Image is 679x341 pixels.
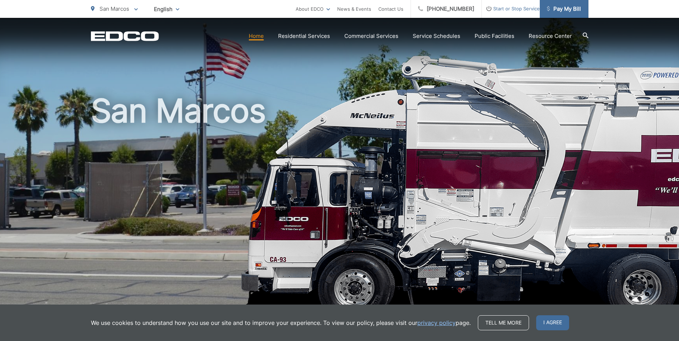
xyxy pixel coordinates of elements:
[413,32,460,40] a: Service Schedules
[91,93,588,319] h1: San Marcos
[337,5,371,13] a: News & Events
[529,32,572,40] a: Resource Center
[296,5,330,13] a: About EDCO
[149,3,185,15] span: English
[344,32,398,40] a: Commercial Services
[100,5,129,12] span: San Marcos
[249,32,264,40] a: Home
[278,32,330,40] a: Residential Services
[536,315,569,330] span: I agree
[91,318,471,327] p: We use cookies to understand how you use our site and to improve your experience. To view our pol...
[478,315,529,330] a: Tell me more
[417,318,456,327] a: privacy policy
[547,5,581,13] span: Pay My Bill
[91,31,159,41] a: EDCD logo. Return to the homepage.
[475,32,514,40] a: Public Facilities
[378,5,403,13] a: Contact Us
